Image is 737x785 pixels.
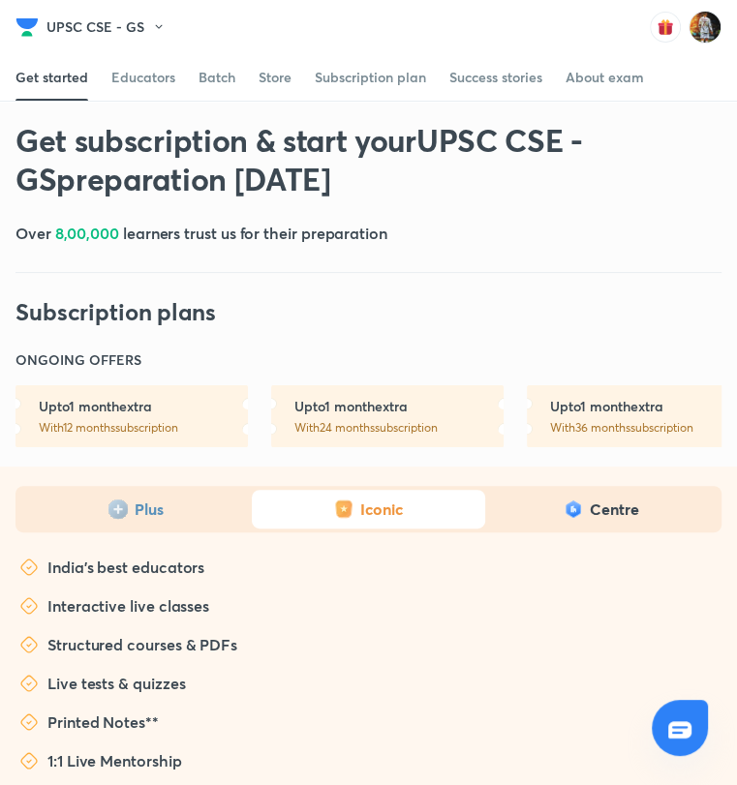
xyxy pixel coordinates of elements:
[259,68,292,87] div: Store
[47,594,209,618] h5: Interactive live classes
[449,54,542,101] a: Success stories
[47,633,237,656] h5: Structured courses & PDFs
[360,499,403,519] span: Iconic
[650,12,681,43] img: avatar
[566,54,644,101] a: About exam
[449,68,542,87] div: Success stories
[47,710,159,734] h5: Printed Notes**
[15,54,88,101] a: Get started
[15,222,387,245] h5: Over learners trust us for their preparation
[315,54,426,101] a: Subscription plan
[39,397,248,416] h6: Upto 1 month extra
[15,15,39,39] img: Company Logo
[15,121,651,198] h1: Get subscription & start your UPSC CSE - GS preparation [DATE]
[19,490,252,528] button: Plus
[135,499,164,519] span: Plus
[259,54,292,101] a: Store
[111,68,175,87] div: Educators
[47,672,185,695] h5: Live tests & quizzes
[590,499,639,519] span: Centre
[294,420,504,436] p: With 24 months subscription
[39,420,248,436] p: With 12 months subscription
[47,556,204,579] h5: India's best educators
[15,296,216,327] h2: Subscription plans
[199,54,235,101] a: Batch
[252,490,484,528] button: Iconic
[566,68,644,87] div: About exam
[111,54,175,101] a: Educators
[15,68,88,87] div: Get started
[199,68,235,87] div: Batch
[55,223,119,243] span: 8,00,000
[15,350,141,370] h6: ONGOING OFFERS
[564,499,583,519] img: icon
[315,68,426,87] div: Subscription plan
[689,11,722,44] img: Prakhar Singh
[15,385,248,447] a: Upto1 monthextraWith12 monthssubscription
[294,397,504,416] h6: Upto 1 month extra
[271,385,504,447] a: Upto1 monthextraWith24 monthssubscription
[47,749,181,772] h5: 1:1 Live Mentorship
[46,13,177,42] button: UPSC CSE - GS
[485,490,718,528] button: iconCentre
